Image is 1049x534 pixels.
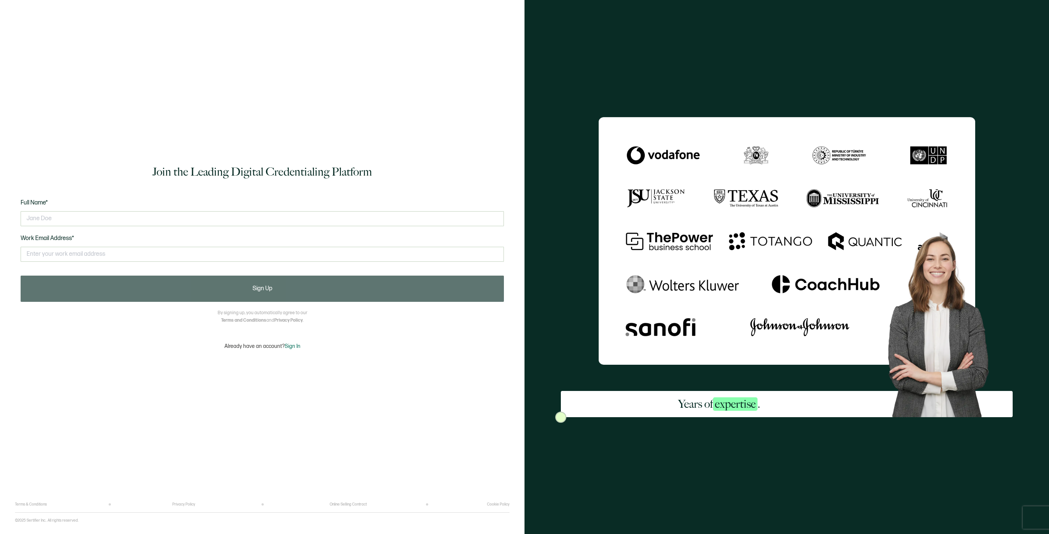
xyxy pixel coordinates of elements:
p: Already have an account? [224,343,300,349]
a: Privacy Policy [274,318,303,323]
a: Terms and Conditions [221,318,266,323]
a: Cookie Policy [487,502,510,507]
span: Sign In [285,343,300,349]
span: Work Email Address* [21,235,74,242]
p: By signing up, you automatically agree to our and . [218,309,307,324]
button: Sign Up [21,276,504,302]
img: Sertifier Signup [555,412,566,423]
h1: Join the Leading Digital Credentialing Platform [152,164,372,179]
h2: Years of . [678,397,760,412]
input: Jane Doe [21,211,504,226]
a: Privacy Policy [172,502,195,507]
span: Full Name* [21,199,48,206]
img: Sertifier Signup - Years of <span class="strong-h">expertise</span>. Hero [877,227,1013,417]
img: Sertifier Signup - Years of <span class="strong-h">expertise</span>. [599,117,975,365]
p: ©2025 Sertifier Inc.. All rights reserved. [15,518,79,523]
span: expertise [713,397,758,411]
input: Enter your work email address [21,247,504,262]
a: Terms & Conditions [15,502,47,507]
span: Sign Up [253,286,272,292]
a: Online Selling Contract [330,502,367,507]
